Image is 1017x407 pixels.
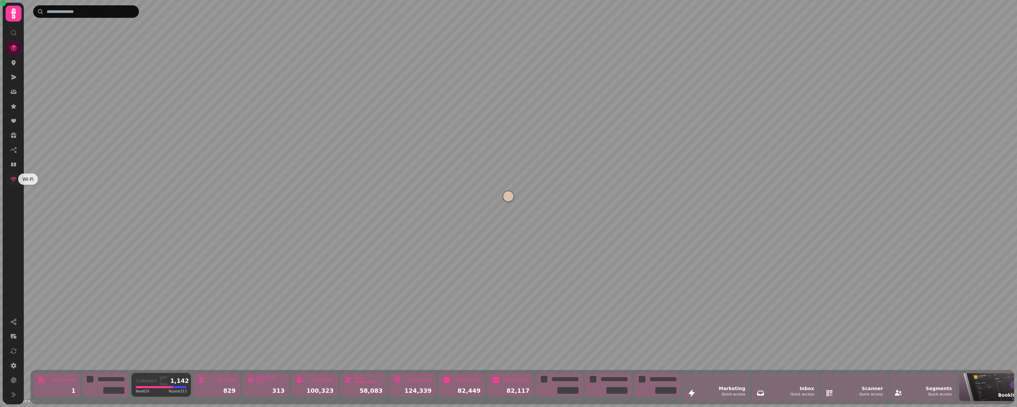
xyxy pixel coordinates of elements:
button: MarketingQuick access [683,373,750,401]
div: Interactions [408,378,432,382]
span: New 829 [136,389,149,394]
div: Last 7 days [160,376,168,386]
div: Quick access [926,392,952,397]
div: Email Opt-ins [503,378,530,382]
div: New (7d) [217,378,236,382]
button: SegmentsQuick access [890,373,956,401]
button: Swan Hotel [503,191,514,202]
div: 82,449 [443,388,481,394]
div: Quick access [719,392,745,397]
div: Customers [312,378,334,382]
div: 1 [38,388,75,394]
div: SMS Opt-ins [456,378,481,382]
div: Total Venues [51,378,75,382]
a: Mapbox logo [2,397,31,405]
div: Quick access [790,392,814,397]
div: New Customers [354,376,383,384]
div: 100,323 [296,388,334,394]
div: 829 [198,388,236,394]
div: Wi-Fi [18,174,38,185]
div: Segments [926,385,952,392]
div: 1,142 [170,378,189,384]
div: 58,083 [345,388,383,394]
div: Customers [136,379,157,383]
button: InboxQuick access [752,373,818,401]
div: 313 [247,388,285,394]
div: Quick access [859,392,883,397]
div: Inbox [790,385,814,392]
span: Repeat 313 [169,389,187,394]
div: 124,339 [394,388,432,394]
div: Returning (7d) [256,376,285,384]
div: Scanner [859,385,883,392]
button: ScannerQuick access [821,373,887,401]
div: Marketing [719,385,745,392]
div: Map marker [503,191,514,204]
div: 82,117 [492,388,530,394]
